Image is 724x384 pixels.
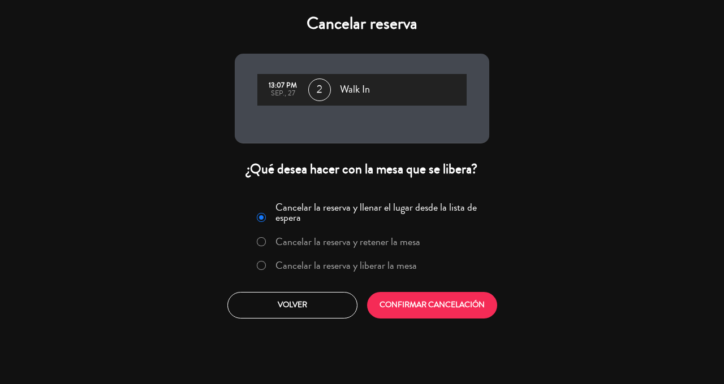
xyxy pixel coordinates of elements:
[308,78,331,101] span: 2
[227,292,357,318] button: Volver
[275,237,420,247] label: Cancelar la reserva y retener la mesa
[275,202,482,222] label: Cancelar la reserva y llenar el lugar desde la lista de espera
[367,292,497,318] button: CONFIRMAR CANCELACIÓN
[235,160,489,178] div: ¿Qué desea hacer con la mesa que se libera?
[263,90,303,98] div: sep., 27
[235,14,489,34] h4: Cancelar reserva
[263,82,303,90] div: 13:07 PM
[340,81,370,98] span: Walk In
[275,260,417,270] label: Cancelar la reserva y liberar la mesa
